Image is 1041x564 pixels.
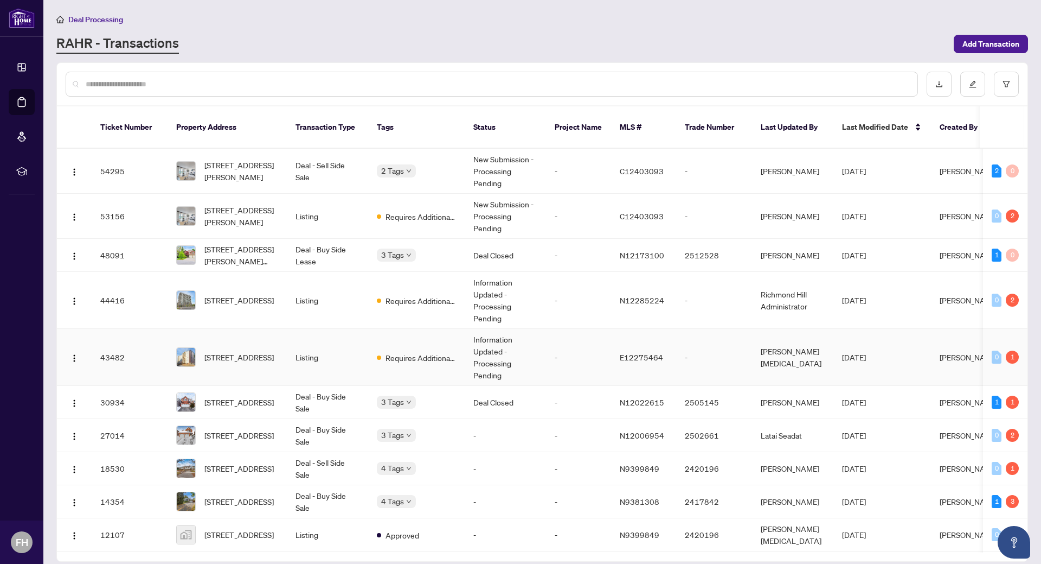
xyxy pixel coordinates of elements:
div: 2 [992,164,1001,178]
span: N12173100 [620,250,664,260]
button: Logo [66,526,83,543]
td: - [546,239,611,272]
td: Deal - Buy Side Sale [287,485,368,518]
span: down [406,252,412,258]
span: download [935,80,943,88]
td: - [465,419,546,452]
td: 54295 [92,149,168,194]
span: down [406,433,412,438]
span: 2 Tags [381,164,404,177]
td: - [546,485,611,518]
span: [DATE] [842,497,866,506]
td: 2420196 [676,518,752,552]
td: Listing [287,329,368,386]
button: Logo [66,394,83,411]
td: - [465,452,546,485]
th: Last Updated By [752,106,833,149]
div: 0 [992,294,1001,307]
img: Logo [70,354,79,363]
img: Logo [70,252,79,261]
img: thumbnail-img [177,525,195,544]
td: - [465,485,546,518]
span: [STREET_ADDRESS] [204,529,274,541]
td: Listing [287,272,368,329]
span: [DATE] [842,211,866,221]
td: Deal - Sell Side Sale [287,149,368,194]
span: 3 Tags [381,429,404,441]
img: logo [9,8,35,28]
button: Logo [66,348,83,366]
div: 1 [1006,462,1019,475]
td: [PERSON_NAME] [752,149,833,194]
img: Logo [70,399,79,408]
th: Ticket Number [92,106,168,149]
span: down [406,466,412,471]
span: C12403093 [620,211,664,221]
span: [DATE] [842,250,866,260]
span: [PERSON_NAME] [940,397,998,407]
div: 1 [992,396,1001,409]
td: - [676,329,752,386]
td: [PERSON_NAME][MEDICAL_DATA] [752,518,833,552]
button: Logo [66,493,83,510]
span: [PERSON_NAME] [940,464,998,473]
td: 12107 [92,518,168,552]
span: Approved [385,529,419,541]
div: 1 [1006,396,1019,409]
span: [DATE] [842,464,866,473]
td: 30934 [92,386,168,419]
td: Deal - Sell Side Sale [287,452,368,485]
img: thumbnail-img [177,426,195,445]
span: Requires Additional Docs [385,295,456,307]
td: - [676,272,752,329]
img: Logo [70,432,79,441]
span: [STREET_ADDRESS][PERSON_NAME] [204,159,278,183]
span: N9381308 [620,497,659,506]
span: filter [1003,80,1010,88]
button: Logo [66,162,83,180]
td: 48091 [92,239,168,272]
div: 1 [1006,351,1019,364]
span: [STREET_ADDRESS] [204,396,274,408]
span: 3 Tags [381,396,404,408]
img: thumbnail-img [177,246,195,264]
div: 0 [992,351,1001,364]
div: 1 [992,495,1001,508]
div: 0 [992,462,1001,475]
span: [STREET_ADDRESS][PERSON_NAME][PERSON_NAME] [204,243,278,267]
span: [STREET_ADDRESS] [204,462,274,474]
td: - [546,149,611,194]
td: New Submission - Processing Pending [465,149,546,194]
td: Listing [287,518,368,552]
span: down [406,168,412,174]
span: Requires Additional Docs [385,211,456,223]
th: Tags [368,106,465,149]
td: 2512528 [676,239,752,272]
td: 2502661 [676,419,752,452]
span: [STREET_ADDRESS][PERSON_NAME] [204,204,278,228]
td: New Submission - Processing Pending [465,194,546,239]
div: 1 [992,249,1001,262]
img: thumbnail-img [177,492,195,511]
img: thumbnail-img [177,207,195,225]
th: Last Modified Date [833,106,931,149]
td: 18530 [92,452,168,485]
button: Logo [66,246,83,264]
span: Deal Processing [68,15,123,24]
td: Deal - Buy Side Sale [287,419,368,452]
span: [STREET_ADDRESS] [204,429,274,441]
td: Deal Closed [465,239,546,272]
span: N12006954 [620,430,664,440]
div: 0 [1006,249,1019,262]
th: Property Address [168,106,287,149]
span: Requires Additional Docs [385,352,456,364]
span: [PERSON_NAME] [940,352,998,362]
img: thumbnail-img [177,162,195,180]
div: 2 [1006,429,1019,442]
td: 53156 [92,194,168,239]
td: Information Updated - Processing Pending [465,329,546,386]
span: N9399849 [620,530,659,540]
button: edit [960,72,985,97]
span: 4 Tags [381,462,404,474]
td: 27014 [92,419,168,452]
